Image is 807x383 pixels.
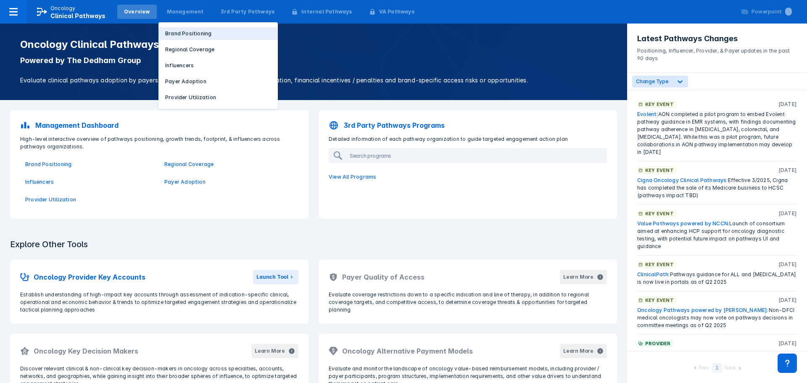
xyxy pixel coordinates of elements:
[255,347,285,355] div: Learn More
[563,347,593,355] div: Learn More
[165,30,211,37] p: Brand Positioning
[221,8,275,16] div: 3rd Party Pathways
[158,75,278,88] button: Payer Adoption
[637,177,797,199] div: Effective 3/2025, Cigna has completed the sale of its Medicare business to HCSC (pathways impact ...
[251,344,298,358] button: Learn More
[34,346,138,356] h2: Oncology Key Decision Makers
[324,168,612,186] a: View All Programs
[637,34,797,44] h3: Latest Pathways Changes
[379,8,414,16] div: VA Pathways
[324,135,612,143] p: Detailed information of each pathway organization to guide targeted engagement action plan
[752,8,792,16] div: Powerpoint
[636,78,668,85] span: Change Type
[329,291,607,314] p: Evaluate coverage restrictions down to a specific indication and line of therapy, in addition to ...
[645,296,674,304] p: Key Event
[158,27,278,40] button: Brand Positioning
[637,350,729,357] a: Value Pathways powered by NCCN:
[15,115,303,135] a: Management Dashboard
[342,272,425,282] h2: Payer Quality of Access
[164,178,293,186] a: Payer Adoption
[637,177,728,183] a: Cigna Oncology Clinical Pathways:
[778,100,797,108] p: [DATE]
[165,78,206,85] p: Payer Adoption
[15,135,303,151] p: High-level interactive overview of pathways positioning, growth trends, footprint, & influencers ...
[50,5,76,12] p: Oncology
[778,166,797,174] p: [DATE]
[158,59,278,72] button: Influencers
[637,220,729,227] a: Value Pathways powered by NCCN:
[20,291,298,314] p: Establish understanding of high-impact key accounts through assessment of indication-specific cli...
[778,296,797,304] p: [DATE]
[20,55,607,66] p: Powered by The Dedham Group
[256,273,288,281] div: Launch Tool
[637,44,797,62] p: Positioning, Influencer, Provider, & Payer updates in the past 90 days
[20,76,607,85] p: Evaluate clinical pathways adoption by payers and providers, implementation sophistication, finan...
[124,8,150,16] div: Overview
[645,340,671,347] p: Provider
[158,91,278,104] button: Provider Utilization
[725,364,736,373] div: Next
[560,344,607,358] button: Learn More
[344,120,445,130] p: 3rd Party Pathways Programs
[214,5,282,19] a: 3rd Party Pathways
[778,261,797,268] p: [DATE]
[167,8,204,16] div: Management
[637,220,797,250] div: Launch of consortium aimed at enhancing HCP support for oncology diagnostic testing, with potenti...
[637,111,658,117] a: Evolent:
[25,196,154,203] a: Provider Utilization
[301,8,352,16] div: Internal Pathways
[637,307,769,313] a: Oncology Pathways powered by [PERSON_NAME]:
[645,100,674,108] p: Key Event
[160,5,211,19] a: Management
[637,271,670,277] a: ClinicalPath:
[699,364,709,373] div: Prev
[5,234,93,255] h3: Explore Other Tools
[165,94,216,101] p: Provider Utilization
[25,178,154,186] a: Influencers
[253,270,298,284] button: Launch Tool
[645,166,674,174] p: Key Event
[778,210,797,217] p: [DATE]
[645,210,674,217] p: Key Event
[165,46,214,53] p: Regional Coverage
[712,363,722,373] div: 1
[165,62,194,69] p: Influencers
[637,350,797,365] div: - Newly identified Value Pathways user
[164,161,293,168] a: Regional Coverage
[563,273,593,281] div: Learn More
[342,346,473,356] h2: Oncology Alternative Payment Models
[346,149,599,162] input: Search programs
[20,39,607,50] h1: Oncology Clinical Pathways Tool
[637,111,797,156] div: AON completed a pilot program to embed Evolent pathway guidance in EMR systems, with findings doc...
[637,306,797,329] div: Non-DFCI medical oncologists may now vote on pathways decisions in committee meetings as of Q2 2025
[158,43,278,56] button: Regional Coverage
[35,120,119,130] p: Management Dashboard
[34,272,145,282] h2: Oncology Provider Key Accounts
[645,261,674,268] p: Key Event
[50,12,105,19] span: Clinical Pathways
[117,5,157,19] a: Overview
[324,115,612,135] a: 3rd Party Pathways Programs
[778,354,797,373] div: Contact Support
[778,340,797,347] p: [DATE]
[637,271,797,286] div: Pathways guidance for ALL and [MEDICAL_DATA] is now live in portals as of Q2 2025
[560,270,607,284] button: Learn More
[25,161,154,168] a: Brand Positioning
